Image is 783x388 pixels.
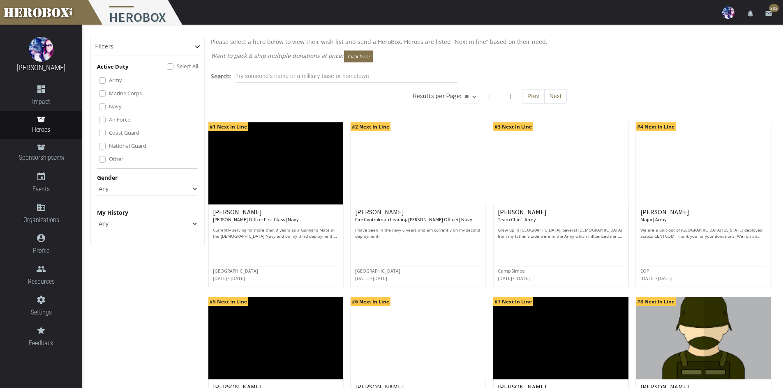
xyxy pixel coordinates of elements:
button: Prev [522,89,545,104]
p: Please select a hero below to view their wish list and send a HeroBox. Heroes are listed “Next in... [211,37,769,46]
a: #1 Next In Line [PERSON_NAME] [PERSON_NAME] Officer First Class | Navy Currently serving for more... [208,122,344,287]
p: Grew up in [GEOGRAPHIC_DATA]. Several [DEMOGRAPHIC_DATA] from my father’s side were in the Army w... [498,227,624,239]
small: BETA [54,156,64,161]
small: Camp Simba [498,268,525,274]
h6: [PERSON_NAME] [498,209,624,223]
span: #1 Next In Line [208,122,248,131]
small: [GEOGRAPHIC_DATA] [355,268,400,274]
h6: [PERSON_NAME] [213,209,339,223]
h6: Results per Page: [413,92,461,100]
img: image [29,37,53,62]
span: #3 Next In Line [493,122,533,131]
small: [PERSON_NAME] Officer First Class | Navy [213,216,299,223]
span: | [509,92,512,100]
p: I have been in the navy 6 years and am currently on my second deployment. [355,227,481,239]
label: Air Force [109,115,130,124]
small: [GEOGRAPHIC_DATA] [213,268,258,274]
a: #3 Next In Line [PERSON_NAME] Team Chief | Army Grew up in [GEOGRAPHIC_DATA]. Several [DEMOGRAPHI... [493,122,629,287]
label: Select All [177,62,198,71]
small: Fire Controlman Leading [PERSON_NAME] Officer | Navy [355,216,472,223]
label: Search: [211,71,231,81]
label: Navy [109,102,122,111]
span: #7 Next In Line [493,297,533,306]
small: Major | Army [640,216,667,223]
p: We are a unit out of [GEOGRAPHIC_DATA] [US_STATE] deployed across CENTCOM. Thank you for your don... [640,227,767,239]
label: My History [97,208,128,217]
span: #8 Next In Line [636,297,676,306]
label: Coast Guard [109,128,139,137]
span: #2 Next In Line [351,122,390,131]
label: Marine Corps [109,89,142,98]
span: 332 [769,4,779,12]
span: #5 Next In Line [208,297,248,306]
label: Gender [97,173,118,182]
span: | [487,92,491,100]
i: notifications [747,10,754,17]
label: Other [109,154,123,163]
small: Team Chief | Army [498,216,536,223]
small: [DATE] - [DATE] [640,275,672,281]
h6: [PERSON_NAME] [355,209,481,223]
p: Active Duty [97,62,128,71]
button: Click here [344,51,373,62]
p: Want to pack & ship multiple donations at once? [211,51,769,62]
img: user-image [722,7,734,19]
label: Army [109,76,122,85]
small: [DATE] - [DATE] [498,275,530,281]
i: email [765,10,772,17]
h6: Filters [95,43,113,50]
small: EOP [640,268,649,274]
p: Currently serving for more than 9 years as a Gunner's Mate in the [DEMOGRAPHIC_DATA] Navy and on ... [213,227,339,239]
a: [PERSON_NAME] [17,63,65,72]
span: #4 Next In Line [636,122,676,131]
button: Next [544,89,567,104]
a: #4 Next In Line [PERSON_NAME] Major | Army We are a unit out of [GEOGRAPHIC_DATA] [US_STATE] depl... [635,122,771,287]
input: Try someone's name or a military base or hometown [236,70,457,83]
a: #2 Next In Line [PERSON_NAME] Fire Controlman Leading [PERSON_NAME] Officer | Navy I have been in... [350,122,486,287]
span: #6 Next In Line [351,297,390,306]
small: [DATE] - [DATE] [355,275,387,281]
label: National Guard [109,141,146,150]
h6: [PERSON_NAME] [640,209,767,223]
small: [DATE] - [DATE] [213,275,245,281]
